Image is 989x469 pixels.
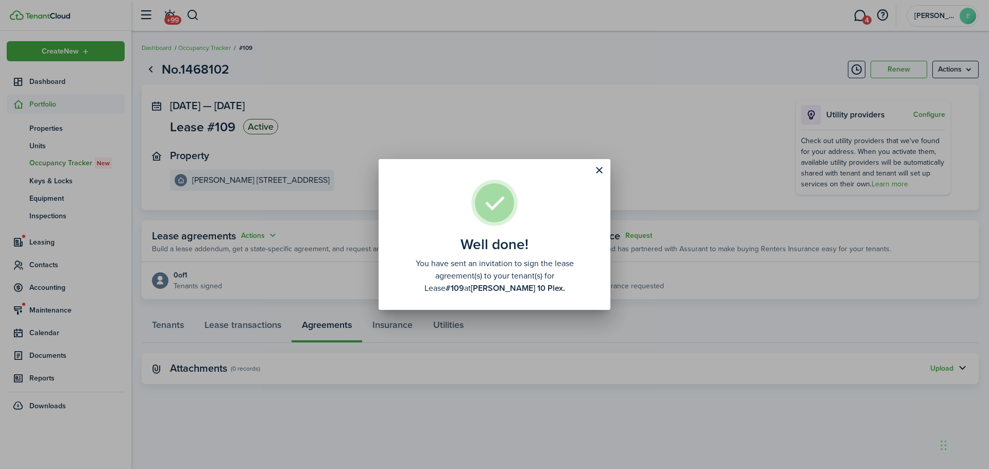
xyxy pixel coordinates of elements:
[471,282,565,294] b: [PERSON_NAME] 10 Plex.
[590,162,608,179] button: Close modal
[446,282,464,294] b: #109
[394,257,595,294] well-done-description: You have sent an invitation to sign the lease agreement(s) to your tenant(s) for Lease at
[941,430,947,461] div: Drag
[461,236,528,253] well-done-title: Well done!
[817,358,989,469] iframe: Chat Widget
